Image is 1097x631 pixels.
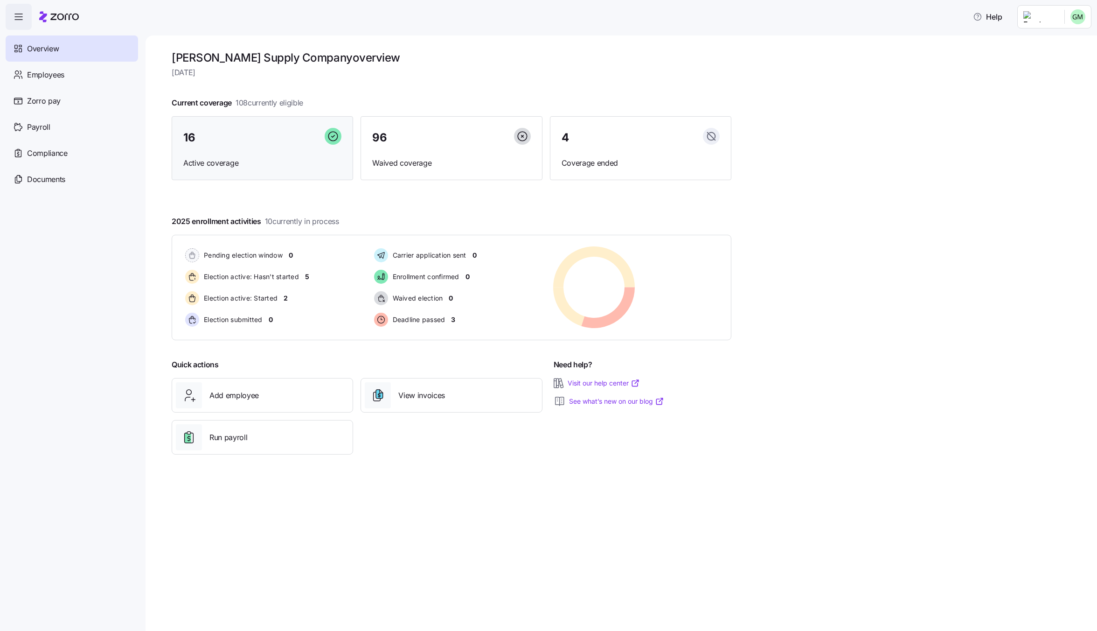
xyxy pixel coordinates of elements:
[172,50,731,65] h1: [PERSON_NAME] Supply Company overview
[27,43,59,55] span: Overview
[568,379,640,388] a: Visit our help center
[27,174,65,185] span: Documents
[554,359,592,371] span: Need help?
[390,315,445,324] span: Deadline passed
[183,132,195,143] span: 16
[6,140,138,166] a: Compliance
[172,97,303,109] span: Current coverage
[449,294,453,303] span: 0
[973,11,1002,22] span: Help
[1070,9,1085,24] img: 7e8aaab67fd0a7ab19b8124dd6179c7a
[27,69,64,81] span: Employees
[465,272,470,281] span: 0
[451,315,455,324] span: 3
[201,272,299,281] span: Election active: Hasn't started
[6,88,138,114] a: Zorro pay
[390,272,459,281] span: Enrollment confirmed
[6,62,138,88] a: Employees
[172,216,339,227] span: 2025 enrollment activities
[201,315,263,324] span: Election submitted
[1023,11,1057,22] img: Employer logo
[390,294,443,303] span: Waived election
[965,7,1010,26] button: Help
[6,166,138,192] a: Documents
[6,114,138,140] a: Payroll
[27,147,68,159] span: Compliance
[201,294,278,303] span: Election active: Started
[265,216,339,227] span: 10 currently in process
[269,315,273,324] span: 0
[390,251,466,260] span: Carrier application sent
[372,132,387,143] span: 96
[27,121,50,133] span: Payroll
[183,157,341,169] span: Active coverage
[472,251,477,260] span: 0
[305,272,309,281] span: 5
[209,432,247,443] span: Run payroll
[27,95,61,107] span: Zorro pay
[172,359,219,371] span: Quick actions
[562,132,569,143] span: 4
[201,251,283,260] span: Pending election window
[172,67,731,78] span: [DATE]
[289,251,293,260] span: 0
[398,390,445,401] span: View invoices
[209,390,259,401] span: Add employee
[372,157,530,169] span: Waived coverage
[569,397,664,406] a: See what’s new on our blog
[562,157,720,169] span: Coverage ended
[6,35,138,62] a: Overview
[284,294,288,303] span: 2
[236,97,303,109] span: 108 currently eligible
